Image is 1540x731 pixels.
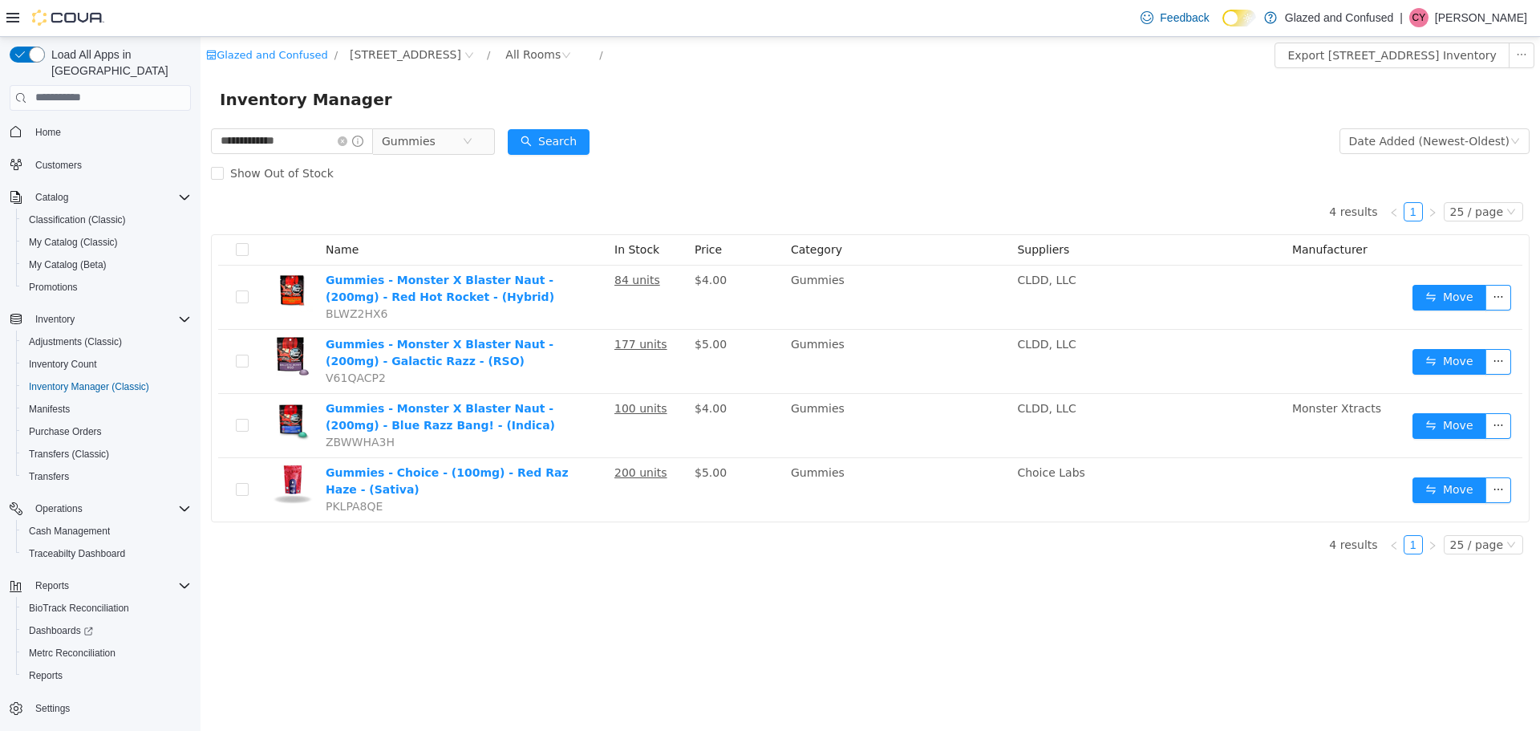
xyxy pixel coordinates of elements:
[22,422,108,441] a: Purchase Orders
[16,331,197,353] button: Adjustments (Classic)
[584,229,810,293] td: Gummies
[22,445,191,464] span: Transfers (Classic)
[1184,165,1203,185] li: Previous Page
[29,525,110,538] span: Cash Management
[29,576,75,595] button: Reports
[22,355,191,374] span: Inventory Count
[1285,312,1311,338] button: icon: ellipsis
[1285,248,1311,274] button: icon: ellipsis
[72,299,112,339] img: Gummies - Monster X Blaster Naut - (200mg) - Galactic Razz - (RSO) hero shot
[35,191,68,204] span: Catalog
[29,335,122,348] span: Adjustments (Classic)
[149,9,261,26] span: 2465 US Highway 2 S, Crystal Falls
[29,380,149,393] span: Inventory Manager (Classic)
[29,188,75,207] button: Catalog
[22,255,191,274] span: My Catalog (Beta)
[3,696,197,720] button: Settings
[35,702,70,715] span: Settings
[72,363,112,404] img: Gummies - Monster X Blaster Naut - (200mg) - Blue Razz Bang! - (Indica) hero shot
[45,47,191,79] span: Load All Apps in [GEOGRAPHIC_DATA]
[22,445,115,464] a: Transfers (Classic)
[1149,92,1309,116] div: Date Added (Newest-Oldest)
[22,400,191,419] span: Manifests
[1227,504,1237,514] i: icon: right
[1203,498,1222,518] li: 1
[29,281,78,294] span: Promotions
[22,210,132,229] a: Classification (Classic)
[414,206,459,219] span: In Stock
[125,365,355,395] a: Gummies - Monster X Blaster Naut - (200mg) - Blue Razz Bang! - (Indica)
[584,293,810,357] td: Gummies
[1212,376,1286,402] button: icon: swapMove
[23,130,140,143] span: Show Out of Stock
[817,301,875,314] span: CLDD, LLC
[1212,248,1286,274] button: icon: swapMove
[29,699,76,718] a: Settings
[22,467,191,486] span: Transfers
[16,276,197,298] button: Promotions
[1222,10,1256,26] input: Dark Mode
[125,399,194,412] span: ZBWWHA3H
[22,644,191,663] span: Metrc Reconciliation
[72,235,112,275] img: Gummies - Monster X Blaster Naut - (200mg) - Red Hot Rocket - (Hybrid) hero shot
[1134,2,1215,34] a: Feedback
[29,448,109,461] span: Transfers (Classic)
[125,206,158,219] span: Name
[134,12,137,24] span: /
[3,575,197,597] button: Reports
[414,365,467,378] u: 100 units
[414,429,467,442] u: 200 units
[16,420,197,443] button: Purchase Orders
[1250,166,1303,184] div: 25 / page
[16,254,197,276] button: My Catalog (Beta)
[1204,166,1222,184] a: 1
[125,335,185,347] span: V61QACP2
[22,522,191,541] span: Cash Management
[1400,8,1403,27] p: |
[22,400,76,419] a: Manifests
[305,6,360,30] div: All Rooms
[29,602,129,615] span: BioTrack Reconciliation
[494,301,526,314] span: $5.00
[3,497,197,520] button: Operations
[1092,206,1167,219] span: Manufacturer
[16,619,197,642] a: Dashboards
[35,313,75,326] span: Inventory
[16,398,197,420] button: Manifests
[22,666,69,685] a: Reports
[125,429,368,459] a: Gummies - Choice - (100mg) - Red Raz Haze - (Sativa)
[1227,171,1237,181] i: icon: right
[817,429,884,442] span: Choice Labs
[1285,376,1311,402] button: icon: ellipsis
[29,576,191,595] span: Reports
[29,647,115,660] span: Metrc Reconciliation
[1222,498,1242,518] li: Next Page
[817,206,869,219] span: Suppliers
[32,10,104,26] img: Cova
[22,467,75,486] a: Transfers
[399,12,402,24] span: /
[29,698,191,718] span: Settings
[1184,498,1203,518] li: Previous Page
[584,421,810,485] td: Gummies
[414,301,467,314] u: 177 units
[16,376,197,398] button: Inventory Manager (Classic)
[1212,441,1286,466] button: icon: swapMove
[286,12,290,24] span: /
[307,92,389,118] button: icon: searchSearch
[29,236,118,249] span: My Catalog (Classic)
[1285,8,1393,27] p: Glazed and Confused
[29,425,102,438] span: Purchase Orders
[29,624,93,637] span: Dashboards
[16,231,197,254] button: My Catalog (Classic)
[16,542,197,565] button: Traceabilty Dashboard
[22,621,99,640] a: Dashboards
[1203,165,1222,185] li: 1
[494,365,526,378] span: $4.00
[3,120,197,144] button: Home
[16,209,197,231] button: Classification (Classic)
[22,278,84,297] a: Promotions
[152,99,163,110] i: icon: info-circle
[29,310,191,329] span: Inventory
[1189,504,1198,514] i: icon: left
